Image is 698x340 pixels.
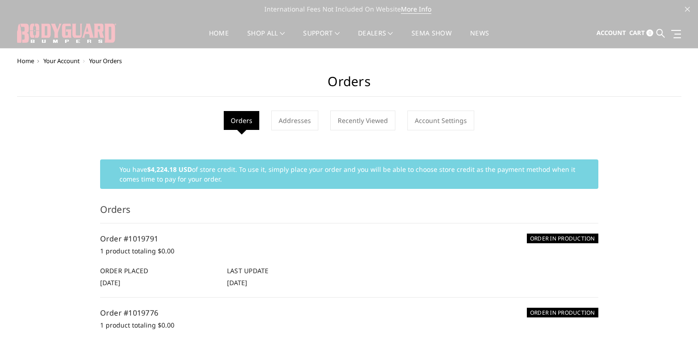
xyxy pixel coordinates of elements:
a: Home [209,30,229,48]
strong: $4,224.18 USD [147,165,192,174]
span: Account [597,29,626,37]
a: Order #1019791 [100,234,159,244]
a: Order #1019776 [100,308,159,318]
a: shop all [247,30,285,48]
span: Your Orders [89,57,122,65]
a: Cart 0 [629,21,653,46]
h6: ORDER IN PRODUCTION [527,234,598,243]
a: Addresses [271,111,318,130]
h1: Orders [17,74,681,97]
a: Account [597,21,626,46]
h6: Order Placed [100,266,217,276]
h3: Orders [100,203,598,223]
span: Cart [629,29,645,37]
p: 1 product totaling $0.00 [100,320,598,331]
span: [DATE] [100,278,120,287]
a: Support [303,30,340,48]
a: Dealers [358,30,393,48]
a: SEMA Show [412,30,452,48]
div: You have of store credit. To use it, simply place your order and you will be able to choose store... [100,159,598,189]
li: Orders [224,111,259,130]
h6: Last Update [227,266,344,276]
img: BODYGUARD BUMPERS [17,23,116,43]
a: Your Account [43,57,80,65]
h6: ORDER IN PRODUCTION [527,308,598,317]
span: 0 [646,29,653,36]
a: Account Settings [407,111,474,130]
p: 1 product totaling $0.00 [100,246,598,257]
a: More Info [401,5,431,14]
span: [DATE] [227,278,247,287]
a: Home [17,57,34,65]
a: Recently Viewed [330,111,395,130]
a: News [470,30,489,48]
